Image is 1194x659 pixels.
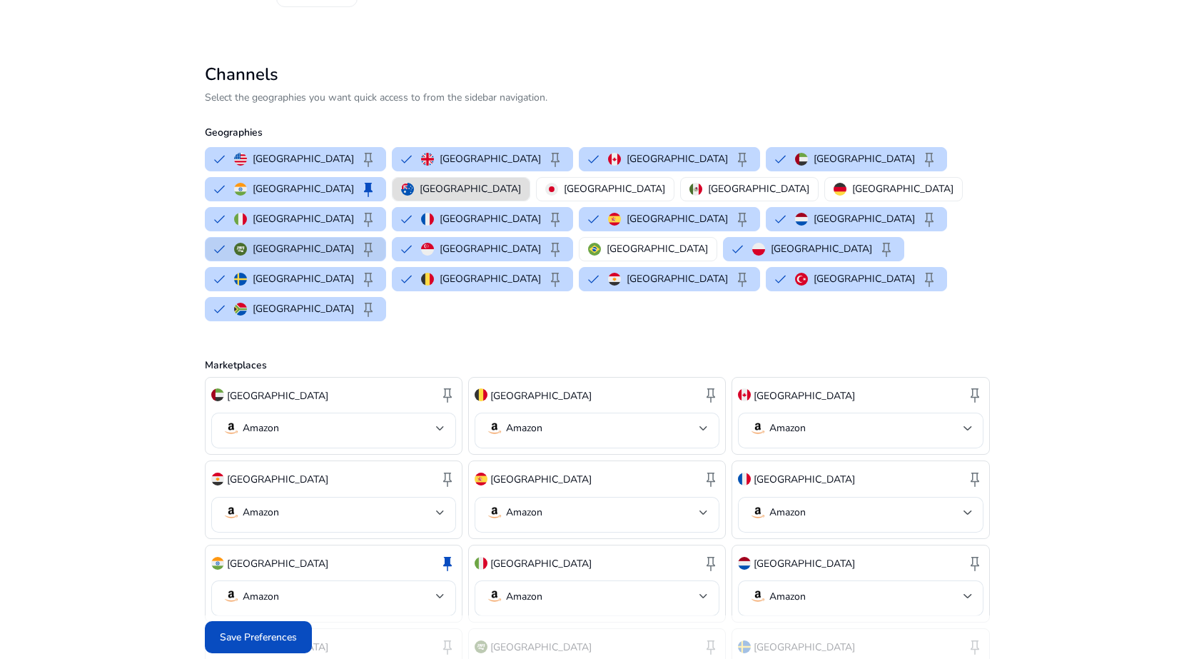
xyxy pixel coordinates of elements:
img: amazon.svg [749,420,767,437]
p: [GEOGRAPHIC_DATA] [814,211,915,226]
span: keep [547,241,564,258]
p: [GEOGRAPHIC_DATA] [253,241,354,256]
p: Amazon [243,422,279,435]
span: keep [439,471,456,488]
p: [GEOGRAPHIC_DATA] [227,472,328,487]
img: fr.svg [738,473,751,486]
span: keep [966,555,983,572]
img: amazon.svg [486,588,503,605]
span: keep [878,241,895,258]
span: keep [702,471,719,488]
img: it.svg [475,557,487,570]
p: [GEOGRAPHIC_DATA] [852,181,953,196]
img: es.svg [608,213,621,226]
p: [GEOGRAPHIC_DATA] [253,271,354,286]
img: amazon.svg [223,588,240,605]
p: [GEOGRAPHIC_DATA] [814,151,915,166]
p: Amazon [243,506,279,519]
img: ca.svg [608,153,621,166]
span: keep [360,271,377,288]
p: [GEOGRAPHIC_DATA] [771,241,872,256]
p: [GEOGRAPHIC_DATA] [490,388,592,403]
span: keep [360,151,377,168]
p: [GEOGRAPHIC_DATA] [564,181,665,196]
p: Amazon [769,422,806,435]
p: Amazon [243,590,279,603]
span: keep [921,211,938,228]
span: keep [360,181,377,198]
img: nl.svg [738,557,751,570]
p: [GEOGRAPHIC_DATA] [754,388,855,403]
span: keep [547,211,564,228]
p: [GEOGRAPHIC_DATA] [253,301,354,316]
img: za.svg [234,303,247,316]
img: ca.svg [738,388,751,401]
span: keep [360,211,377,228]
span: Save Preferences [220,630,297,645]
p: [GEOGRAPHIC_DATA] [607,241,708,256]
img: it.svg [234,213,247,226]
img: mx.svg [689,183,702,196]
p: Select the geographies you want quick access to from the sidebar navigation. [205,90,990,105]
p: [GEOGRAPHIC_DATA] [754,556,855,571]
p: Amazon [506,422,542,435]
p: Amazon [506,590,542,603]
img: se.svg [234,273,247,286]
p: [GEOGRAPHIC_DATA] [440,151,541,166]
img: sa.svg [234,243,247,256]
p: Amazon [769,590,806,603]
p: [GEOGRAPHIC_DATA] [440,241,541,256]
span: keep [547,151,564,168]
p: Amazon [506,506,542,519]
img: sg.svg [421,243,434,256]
p: [GEOGRAPHIC_DATA] [440,271,541,286]
img: amazon.svg [486,504,503,521]
img: amazon.svg [486,420,503,437]
span: keep [966,386,983,403]
img: de.svg [834,183,846,196]
p: Amazon [769,506,806,519]
img: amazon.svg [749,588,767,605]
img: ae.svg [211,388,224,401]
img: amazon.svg [223,504,240,521]
p: [GEOGRAPHIC_DATA] [708,181,809,196]
p: [GEOGRAPHIC_DATA] [253,181,354,196]
span: keep [360,241,377,258]
p: [GEOGRAPHIC_DATA] [490,556,592,571]
img: eg.svg [608,273,621,286]
img: amazon.svg [223,420,240,437]
p: [GEOGRAPHIC_DATA] [627,211,728,226]
p: [GEOGRAPHIC_DATA] [227,556,328,571]
img: eg.svg [211,473,224,486]
p: Marketplaces [205,358,990,373]
img: br.svg [588,243,601,256]
img: jp.svg [545,183,558,196]
img: in.svg [211,557,224,570]
span: keep [547,271,564,288]
img: pl.svg [752,243,765,256]
p: [GEOGRAPHIC_DATA] [490,472,592,487]
img: us.svg [234,153,247,166]
span: keep [734,211,751,228]
h2: Channels [205,64,990,85]
img: ae.svg [795,153,808,166]
img: uk.svg [421,153,434,166]
span: keep [702,555,719,572]
span: keep [734,271,751,288]
button: Save Preferences [205,621,312,653]
span: keep [360,301,377,318]
span: keep [921,151,938,168]
img: es.svg [475,473,487,486]
p: Geographies [205,125,990,140]
span: keep [439,386,456,403]
p: [GEOGRAPHIC_DATA] [754,472,855,487]
img: be.svg [421,273,434,286]
img: tr.svg [795,273,808,286]
p: [GEOGRAPHIC_DATA] [253,151,354,166]
img: be.svg [475,388,487,401]
p: [GEOGRAPHIC_DATA] [420,181,521,196]
span: keep [439,555,456,572]
img: in.svg [234,183,247,196]
img: nl.svg [795,213,808,226]
span: keep [734,151,751,168]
